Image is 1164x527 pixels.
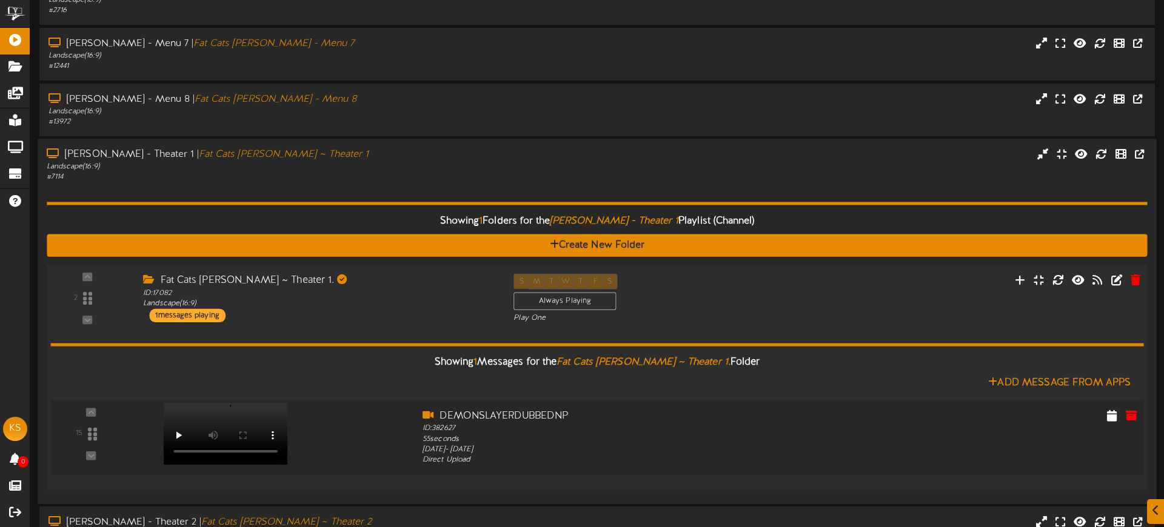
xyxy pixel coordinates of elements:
[557,357,731,368] i: Fat Cats [PERSON_NAME] ~ Theater 1.
[199,149,369,160] i: Fat Cats [PERSON_NAME] ~ Theater 1
[48,51,495,61] div: Landscape ( 16:9 )
[550,216,679,227] i: [PERSON_NAME] - Theater 1
[41,350,1153,376] div: Showing Messages for the Folder
[47,162,495,172] div: Landscape ( 16:9 )
[513,292,616,310] div: Always Playing
[38,208,1157,234] div: Showing Folders for the Playlist (Channel)
[423,445,864,456] div: [DATE] - [DATE]
[48,5,495,16] div: # 2716
[423,423,864,445] div: ID: 382627 55 seconds
[513,313,773,323] div: Play One
[48,93,495,107] div: [PERSON_NAME] - Menu 8 |
[149,309,226,322] div: 1 messages playing
[473,357,477,368] span: 1
[48,107,495,117] div: Landscape ( 16:9 )
[193,38,354,49] i: Fat Cats [PERSON_NAME] - Menu 7
[423,409,864,423] div: DEMONSLAYERDUBBEDNP
[48,117,495,127] div: # 13972
[423,455,864,466] div: Direct Upload
[47,148,495,162] div: [PERSON_NAME] - Theater 1 |
[143,288,495,309] div: ID: 17082 Landscape ( 16:9 )
[479,216,483,227] span: 1
[985,376,1134,391] button: Add Message From Apps
[195,94,356,105] i: Fat Cats [PERSON_NAME] - Menu 8
[48,37,495,51] div: [PERSON_NAME] - Menu 7 |
[47,234,1147,257] button: Create New Folder
[48,61,495,71] div: # 12441
[143,274,495,288] div: Fat Cats [PERSON_NAME] ~ Theater 1.
[18,456,28,468] span: 0
[47,172,495,182] div: # 7114
[3,417,27,441] div: KS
